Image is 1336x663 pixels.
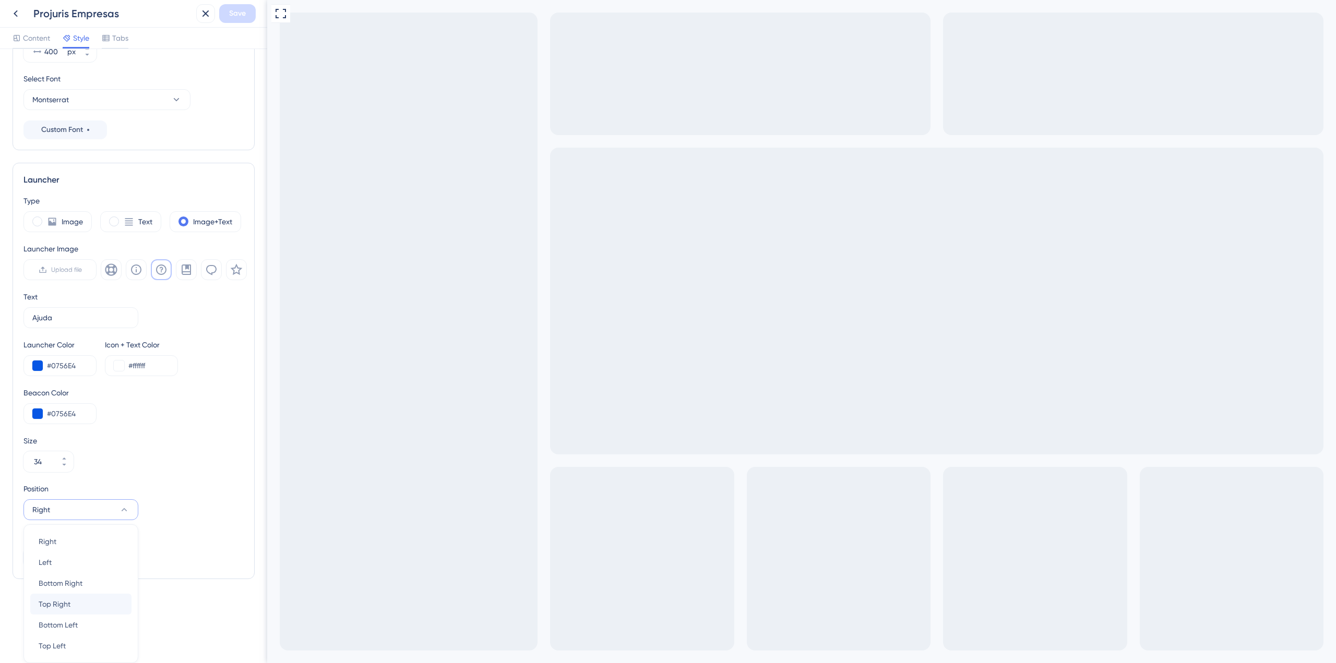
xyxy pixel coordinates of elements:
button: Right [30,531,132,552]
button: Custom Font [23,120,107,139]
span: Montserrat [32,93,69,106]
input: Get Started [32,312,129,323]
span: Top Right [39,598,70,610]
label: Image+Text [193,215,232,228]
button: Montserrat [23,89,190,110]
button: Save [219,4,256,23]
span: Right [32,503,50,516]
button: Left [30,552,132,573]
div: Position [23,483,138,495]
span: Custom Font [41,124,83,136]
button: px [78,52,97,62]
button: Top Left [30,635,132,656]
button: Top Right [30,594,132,614]
span: Save [229,7,246,20]
div: px [67,45,76,58]
input: px [44,45,65,58]
div: Type [23,195,244,207]
span: Content [23,32,50,44]
span: Ajuda [25,3,47,15]
label: Text [138,215,152,228]
button: Right [23,499,138,520]
div: Launcher [23,174,244,186]
div: Select Font [23,73,244,85]
label: Image [62,215,83,228]
div: Icon + Text Color [105,339,178,351]
button: Bottom Right [30,573,132,594]
span: Tabs [112,32,128,44]
div: Beacon Color [23,387,244,399]
div: Launcher Image [23,243,247,255]
div: Size [23,435,244,447]
span: Left [39,556,52,569]
span: Right [39,535,56,548]
div: Launcher Color [23,339,97,351]
span: Style [73,32,89,44]
span: Upload file [51,266,82,274]
button: Bottom Left [30,614,132,635]
span: Top Left [39,640,66,652]
span: Bottom Left [39,619,78,631]
div: Text [23,291,38,303]
div: 3 [54,5,57,14]
div: Projuris Empresas [33,6,192,21]
span: Bottom Right [39,577,82,589]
